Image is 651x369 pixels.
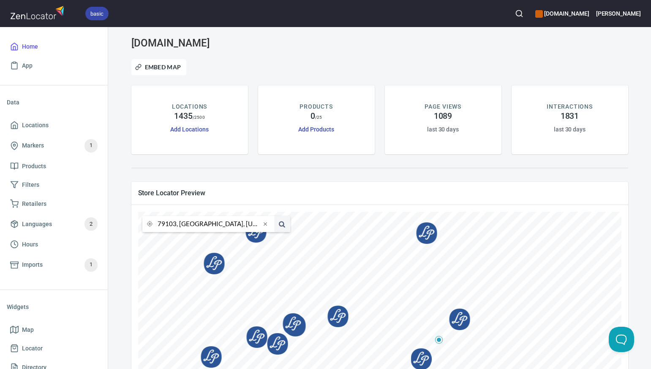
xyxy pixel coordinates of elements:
[84,141,98,150] span: 1
[425,102,461,111] p: PAGE VIEWS
[315,114,322,120] p: / 25
[434,111,452,121] h4: 1089
[535,9,589,18] h6: [DOMAIN_NAME]
[535,4,589,23] div: Manage your apps
[84,260,98,270] span: 1
[596,4,641,23] button: [PERSON_NAME]
[596,9,641,18] h6: [PERSON_NAME]
[138,189,621,197] span: Store Locator Preview
[10,3,67,22] img: zenlocator
[7,297,101,317] li: Widgets
[172,102,207,111] p: LOCATIONS
[609,327,634,352] iframe: Help Scout Beacon - Open
[22,199,46,209] span: Retailers
[7,339,101,358] a: Locator
[311,111,315,121] h4: 0
[174,111,193,121] h4: 1435
[427,125,459,134] h6: last 30 days
[7,254,101,276] a: Imports1
[22,120,49,131] span: Locations
[510,4,528,23] button: Search
[300,102,333,111] p: PRODUCTS
[7,92,101,112] li: Data
[22,219,52,230] span: Languages
[7,135,101,157] a: Markers1
[554,125,586,134] h6: last 30 days
[158,216,261,232] input: city or postal code
[22,180,39,190] span: Filters
[7,56,101,75] a: App
[22,239,38,250] span: Hours
[22,41,38,52] span: Home
[7,235,101,254] a: Hours
[7,320,101,339] a: Map
[22,260,43,270] span: Imports
[547,102,593,111] p: INTERACTIONS
[22,60,33,71] span: App
[561,111,579,121] h4: 1831
[22,161,46,172] span: Products
[85,7,109,20] div: basic
[193,114,205,120] p: / 2500
[84,219,98,229] span: 2
[137,62,181,72] span: Embed Map
[22,325,34,335] span: Map
[170,126,208,133] a: Add Locations
[7,213,101,235] a: Languages2
[7,157,101,176] a: Products
[7,194,101,213] a: Retailers
[7,37,101,56] a: Home
[22,343,43,354] span: Locator
[131,59,187,75] button: Embed Map
[298,126,334,133] a: Add Products
[85,9,109,18] span: basic
[7,175,101,194] a: Filters
[131,37,290,49] h3: [DOMAIN_NAME]
[535,10,543,18] button: color-CE600E
[7,116,101,135] a: Locations
[22,140,44,151] span: Markers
